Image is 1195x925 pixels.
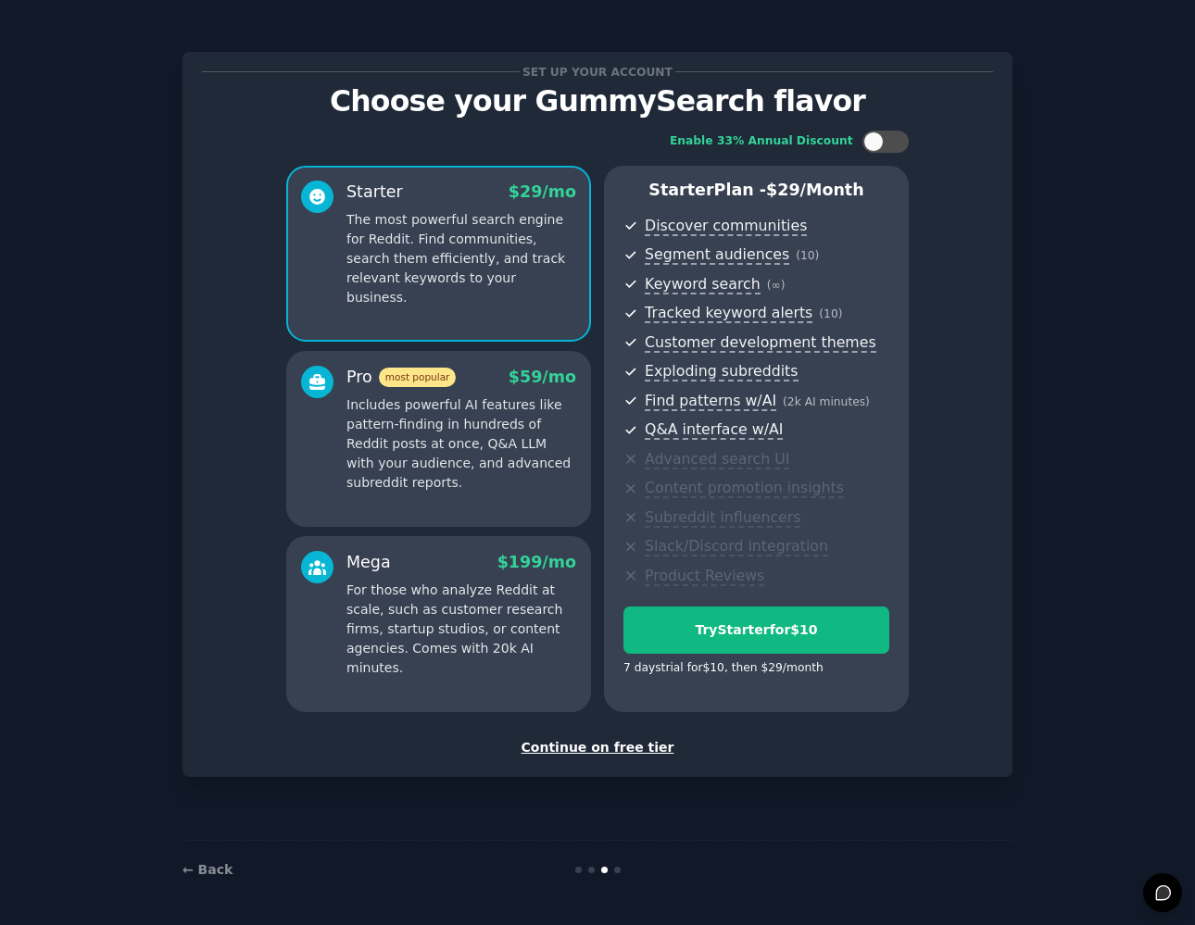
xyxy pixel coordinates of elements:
[645,217,807,236] span: Discover communities
[623,606,889,654] button: TryStarterfor$10
[624,620,888,640] div: Try Starter for $10
[645,333,876,353] span: Customer development themes
[346,366,456,389] div: Pro
[346,551,391,574] div: Mega
[670,133,853,150] div: Enable 33% Annual Discount
[346,210,576,307] p: The most powerful search engine for Reddit. Find communities, search them efficiently, and track ...
[346,181,403,204] div: Starter
[645,567,764,586] span: Product Reviews
[645,304,812,323] span: Tracked keyword alerts
[509,368,576,386] span: $ 59 /mo
[645,275,761,294] span: Keyword search
[202,738,993,757] div: Continue on free tier
[346,395,576,493] p: Includes powerful AI features like pattern-finding in hundreds of Reddit posts at once, Q&A LLM w...
[766,181,864,199] span: $ 29 /month
[767,279,786,292] span: ( ∞ )
[202,85,993,118] p: Choose your GummySearch flavor
[645,420,783,440] span: Q&A interface w/AI
[645,245,789,265] span: Segment audiences
[796,249,819,262] span: ( 10 )
[645,479,844,498] span: Content promotion insights
[623,179,889,202] p: Starter Plan -
[497,553,576,571] span: $ 199 /mo
[819,307,842,320] span: ( 10 )
[346,581,576,678] p: For those who analyze Reddit at scale, such as customer research firms, startup studios, or conte...
[509,182,576,201] span: $ 29 /mo
[182,862,233,877] a: ← Back
[783,395,870,408] span: ( 2k AI minutes )
[520,62,676,81] span: Set up your account
[645,450,789,469] span: Advanced search UI
[645,508,800,528] span: Subreddit influencers
[623,660,824,677] div: 7 days trial for $10 , then $ 29 /month
[379,368,457,387] span: most popular
[645,362,798,381] span: Exploding subreddits
[645,537,828,556] span: Slack/Discord integration
[645,392,776,411] span: Find patterns w/AI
